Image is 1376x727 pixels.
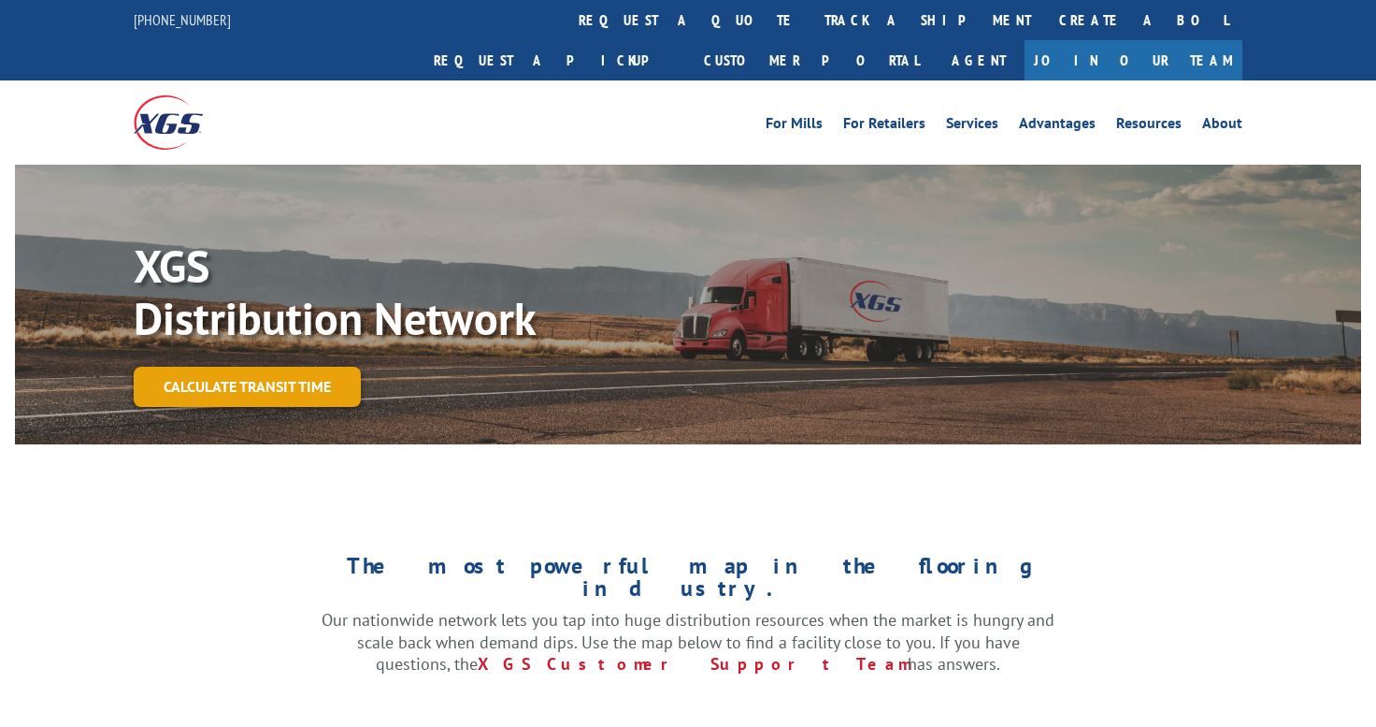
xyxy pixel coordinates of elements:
a: XGS Customer Support Team [478,653,908,675]
a: Calculate transit time [134,367,361,407]
h1: The most powerful map in the flooring industry. [322,555,1054,609]
a: Request a pickup [420,40,690,80]
a: For Retailers [843,116,925,137]
a: [PHONE_NUMBER] [134,10,231,29]
p: XGS Distribution Network [134,240,695,344]
a: Services [946,116,998,137]
a: For Mills [766,116,823,137]
a: Resources [1116,116,1182,137]
a: Customer Portal [690,40,933,80]
a: Advantages [1019,116,1096,137]
a: Join Our Team [1025,40,1242,80]
p: Our nationwide network lets you tap into huge distribution resources when the market is hungry an... [322,609,1054,676]
a: Agent [933,40,1025,80]
a: About [1202,116,1242,137]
